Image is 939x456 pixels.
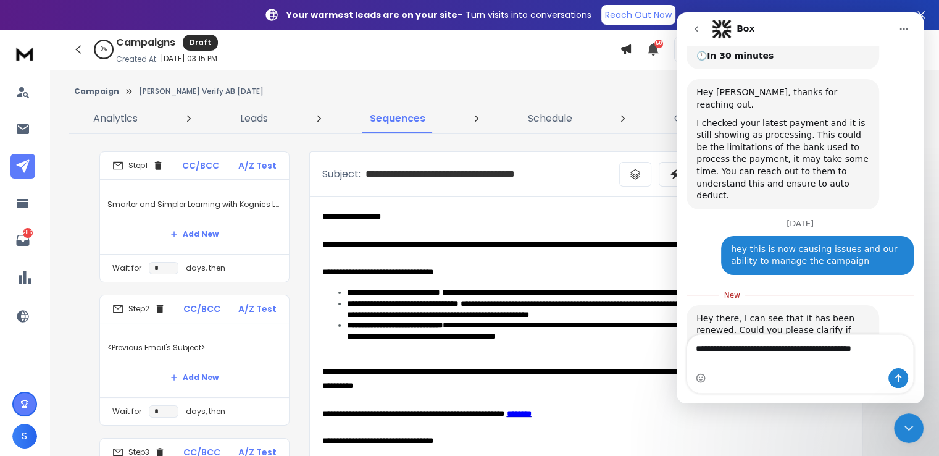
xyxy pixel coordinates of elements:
[161,54,217,64] p: [DATE] 03:15 PM
[677,12,924,403] iframe: Intercom live chat
[370,111,425,126] p: Sequences
[112,407,141,416] p: Wait for
[101,46,107,53] p: 0 %
[112,160,164,171] div: Step 1
[112,303,165,315] div: Step 2
[12,42,37,65] img: logo
[74,87,119,96] button: Campaign
[183,303,220,315] p: CC/BCC
[605,9,672,21] p: Reach Out Now
[654,40,663,48] span: 50
[238,159,277,172] p: A/Z Test
[99,295,290,426] li: Step2CC/BCCA/Z Test<Previous Email's Subject>Add NewWait fordays, then
[362,104,433,133] a: Sequences
[93,111,138,126] p: Analytics
[233,104,275,133] a: Leads
[667,104,720,133] a: Options
[116,54,158,64] p: Created At:
[116,35,175,50] h1: Campaigns
[286,9,457,21] strong: Your warmest leads are on your site
[161,222,228,247] button: Add New
[182,159,219,172] p: CC/BCC
[674,111,712,126] p: Options
[601,5,675,25] a: Reach Out Now
[112,263,141,273] p: Wait for
[183,35,218,51] div: Draft
[186,407,225,416] p: days, then
[107,331,282,365] p: <Previous Email's Subject>
[286,9,591,21] p: – Turn visits into conversations
[10,228,35,253] a: 286
[139,87,264,96] p: [PERSON_NAME] Verify AB [DATE]
[12,424,37,449] button: S
[240,111,268,126] p: Leads
[186,263,225,273] p: days, then
[107,187,282,222] p: Smarter and Simpler Learning with Kognics LMS
[528,111,572,126] p: Schedule
[23,228,33,238] p: 286
[894,413,924,443] iframe: Intercom live chat
[238,303,277,315] p: A/Z Test
[520,104,580,133] a: Schedule
[322,167,361,182] p: Subject:
[161,365,228,390] button: Add New
[99,151,290,282] li: Step1CC/BCCA/Z TestSmarter and Simpler Learning with Kognics LMSAdd NewWait fordays, then
[86,104,145,133] a: Analytics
